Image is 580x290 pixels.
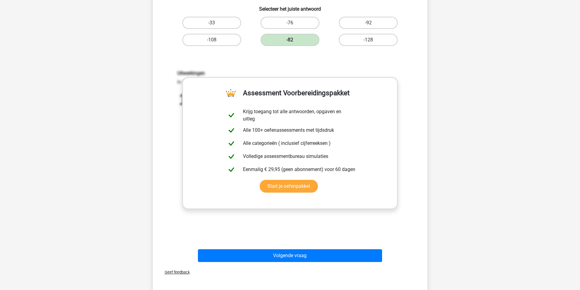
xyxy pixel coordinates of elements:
label: -92 [339,17,398,29]
h6: Selecteer het juiste antwoord [163,1,418,12]
span: Geef feedback [160,270,190,274]
label: -128 [339,34,398,46]
label: -76 [261,17,319,29]
a: Start je oefenpakket [260,180,318,193]
button: Volgende vraag [198,249,382,262]
label: -33 [182,17,241,29]
h6: Uitwerkingen [177,70,403,76]
div: In deze reeks vind je steeds het volgende getal door het voorgaande getal -23 te doen. [173,70,408,142]
tspan: 10 [178,91,195,108]
label: -82 [261,34,319,46]
label: -108 [182,34,241,46]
